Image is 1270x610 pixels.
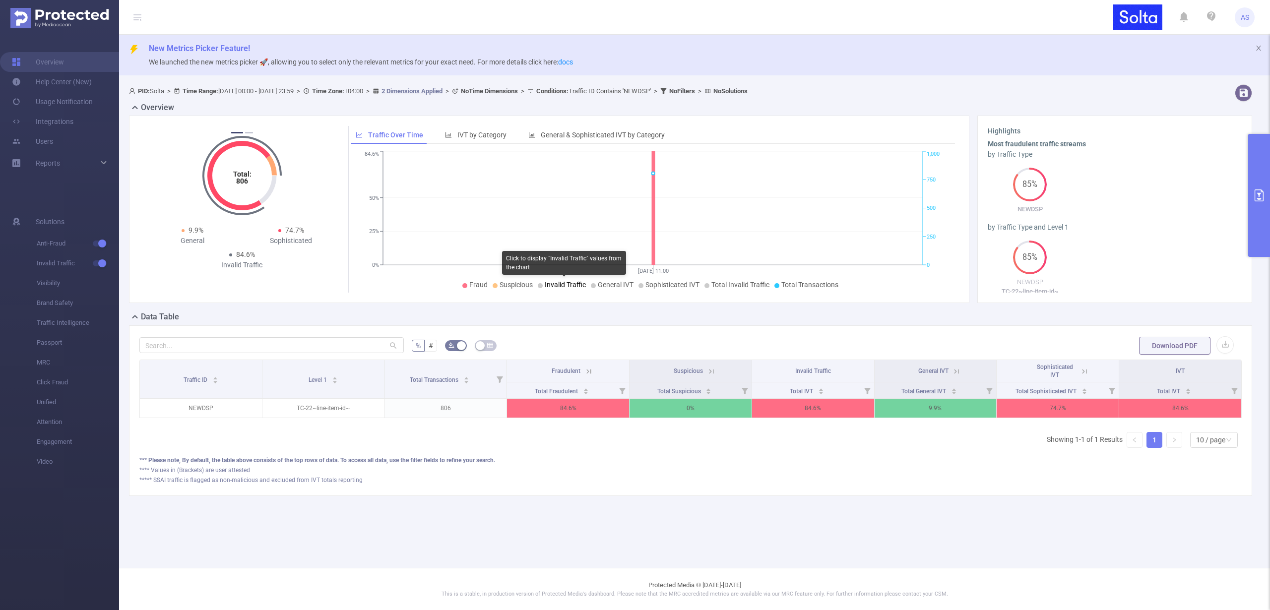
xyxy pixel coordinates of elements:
i: icon: bar-chart [445,131,452,138]
span: Total Fraudulent [535,388,579,395]
h2: Data Table [141,311,179,323]
span: > [443,87,452,95]
li: Next Page [1166,432,1182,448]
p: TC-22~line-item-id~ [988,287,1073,297]
span: Suspicious [674,367,703,374]
i: icon: thunderbolt [129,45,139,55]
a: Overview [12,52,64,72]
button: 1 [231,132,243,133]
i: icon: bg-colors [448,342,454,348]
span: Total Invalid Traffic [711,281,769,289]
span: Anti-Fraud [37,234,119,253]
span: > [518,87,527,95]
div: Sort [332,375,338,381]
div: ***** SSAI traffic is flagged as non-malicious and excluded from IVT totals reporting [139,476,1242,485]
h3: Highlights [988,126,1242,136]
span: 85% [1013,253,1047,261]
span: Total Sophisticated IVT [1016,388,1078,395]
i: icon: caret-down [463,379,469,382]
div: Sort [818,387,824,393]
i: icon: close [1255,45,1262,52]
p: NEWDSP [988,204,1073,214]
span: Click Fraud [37,372,119,392]
span: > [363,87,373,95]
i: icon: line-chart [356,131,363,138]
i: icon: left [1132,437,1138,443]
li: Previous Page [1127,432,1143,448]
span: > [695,87,704,95]
p: 84.6% [752,399,874,418]
div: Click to display `Invalid Traffic` values from the chart [502,251,626,275]
div: Invalid Traffic [192,260,291,270]
p: 74.7% [997,399,1119,418]
tspan: 0% [372,262,379,268]
footer: Protected Media © [DATE]-[DATE] [119,568,1270,610]
a: Help Center (New) [12,72,92,92]
tspan: Total: [233,170,251,178]
i: icon: caret-up [463,375,469,378]
a: docs [558,58,573,66]
i: icon: right [1171,437,1177,443]
i: icon: caret-down [212,379,218,382]
i: icon: caret-down [1082,390,1087,393]
span: Solta [DATE] 00:00 - [DATE] 23:59 +04:00 [129,87,748,95]
span: Total IVT [1157,388,1182,395]
span: Invalid Traffic [545,281,586,289]
p: This is a stable, in production version of Protected Media's dashboard. Please note that the MRC ... [144,590,1245,599]
span: Fraudulent [552,367,580,374]
div: Sort [1185,387,1191,393]
span: Total Suspicious [657,388,702,395]
i: icon: table [487,342,493,348]
i: icon: caret-up [583,387,589,390]
span: We launched the new metrics picker 🚀, allowing you to select only the relevant metrics for your e... [149,58,573,66]
span: Video [37,452,119,472]
span: > [164,87,174,95]
span: General IVT [918,367,949,374]
span: Total Transactions [781,281,838,289]
b: No Solutions [713,87,748,95]
span: Traffic Intelligence [37,313,119,333]
span: Traffic Over Time [368,131,423,139]
a: Usage Notification [12,92,93,112]
span: Brand Safety [37,293,119,313]
tspan: 84.6% [365,151,379,158]
i: icon: bar-chart [528,131,535,138]
b: No Filters [669,87,695,95]
i: icon: caret-up [818,387,824,390]
span: New Metrics Picker Feature! [149,44,250,53]
tspan: 0 [927,262,930,268]
span: Solutions [36,212,64,232]
span: Invalid Traffic [37,253,119,273]
span: > [651,87,660,95]
b: Conditions : [536,87,569,95]
span: Total Transactions [410,376,460,383]
p: 84.6% [1119,399,1241,418]
div: Sort [951,387,957,393]
tspan: 500 [927,205,936,212]
b: Time Zone: [312,87,344,95]
b: No Time Dimensions [461,87,518,95]
span: IVT [1176,367,1185,374]
span: Total IVT [790,388,815,395]
a: Reports [36,153,60,173]
button: 2 [245,132,253,133]
tspan: 50% [369,195,379,201]
div: 10 / page [1196,432,1225,447]
a: 1 [1147,432,1162,447]
button: Download PDF [1139,337,1210,355]
span: AS [1241,7,1249,27]
div: Sort [1081,387,1087,393]
tspan: 25% [369,228,379,235]
span: Attention [37,412,119,432]
i: icon: caret-up [1082,387,1087,390]
span: > [294,87,303,95]
tspan: 1,000 [927,151,940,158]
i: icon: caret-down [818,390,824,393]
img: Protected Media [10,8,109,28]
span: Traffic ID Contains 'NEWDSP' [536,87,651,95]
div: by Traffic Type and Level 1 [988,222,1242,233]
i: icon: caret-up [1185,387,1191,390]
div: by Traffic Type [988,149,1242,160]
u: 2 Dimensions Applied [381,87,443,95]
b: Most fraudulent traffic streams [988,140,1086,148]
